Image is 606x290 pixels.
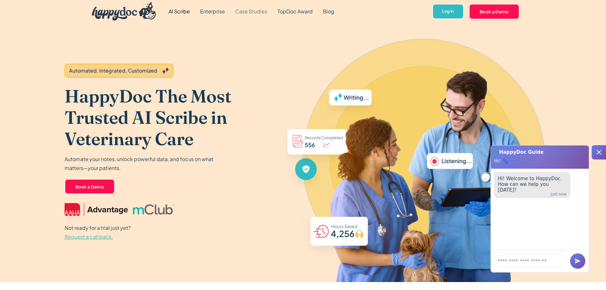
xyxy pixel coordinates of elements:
img: AAHA Advantage logo [65,203,128,216]
a: Book a Demo [65,179,115,194]
img: mclub logo [133,204,174,215]
div: Automated, Integrated, Customized [69,67,157,74]
a: home [87,1,156,22]
p: Not ready for a trial just yet? [65,223,131,241]
h1: HappyDoc The Most Trusted AI Scribe in Veterinary Care [65,85,279,150]
a: Log In [432,4,464,19]
span: Request a call back. [65,233,113,240]
a: Book a Demo [469,4,519,19]
img: Grey sparkles. [162,67,169,74]
img: HappyDoc Logo: A happy dog with his ear up, listening. [92,2,156,21]
p: Automate your notes, unlock powerful data, and focus on what matters—your patients. [65,155,217,173]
